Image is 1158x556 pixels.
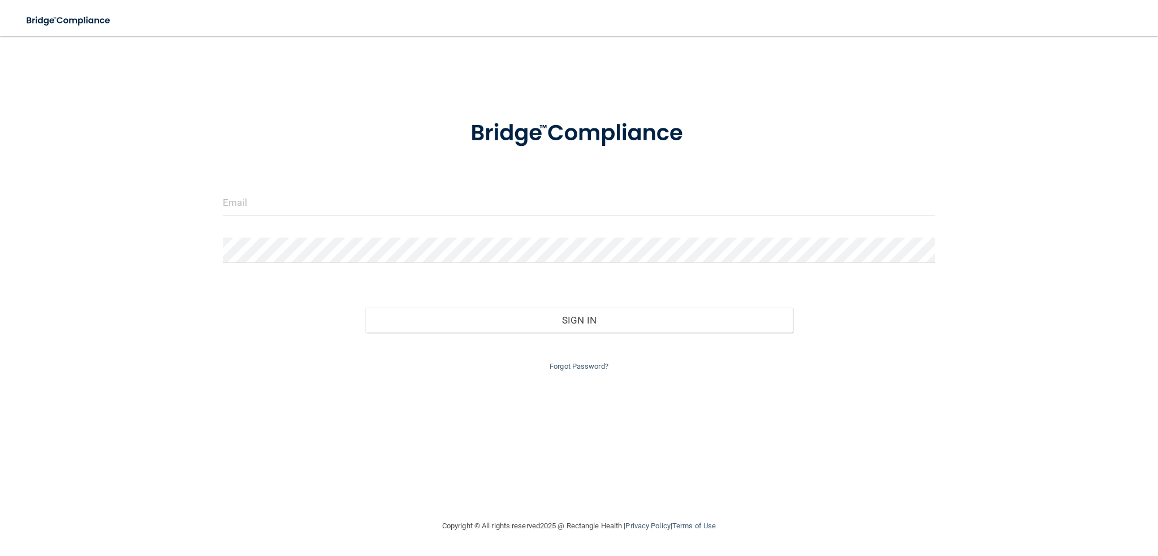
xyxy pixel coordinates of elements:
img: bridge_compliance_login_screen.278c3ca4.svg [17,9,121,32]
a: Terms of Use [672,521,716,530]
img: bridge_compliance_login_screen.278c3ca4.svg [447,104,711,163]
button: Sign In [365,308,793,333]
div: Copyright © All rights reserved 2025 @ Rectangle Health | | [373,508,785,544]
input: Email [223,190,935,215]
a: Privacy Policy [625,521,670,530]
a: Forgot Password? [550,362,608,370]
